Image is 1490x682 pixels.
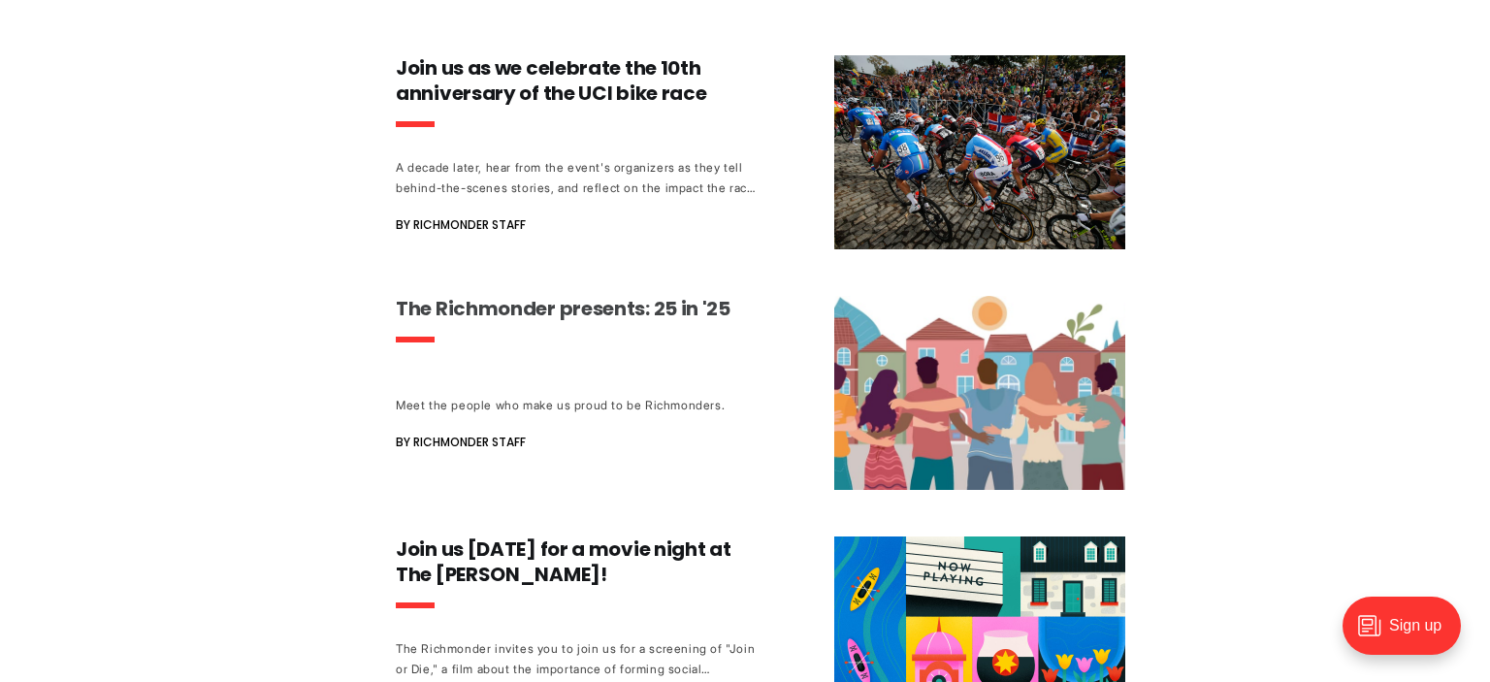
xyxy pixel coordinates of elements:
h3: Join us [DATE] for a movie night at The [PERSON_NAME]! [396,536,757,587]
iframe: portal-trigger [1326,587,1490,682]
span: By Richmonder Staff [396,431,526,454]
span: By Richmonder Staff [396,213,526,237]
h3: The Richmonder presents: 25 in '25 [396,296,757,321]
div: The Richmonder invites you to join us for a screening of "Join or Die," a film about the importan... [396,638,757,679]
div: Meet the people who make us proud to be Richmonders. [396,395,757,415]
img: Join us as we celebrate the 10th anniversary of the UCI bike race [834,55,1125,249]
div: A decade later, hear from the event's organizers as they tell behind-the-scenes stories, and refl... [396,157,757,198]
a: Join us as we celebrate the 10th anniversary of the UCI bike race A decade later, hear from the e... [396,55,1125,249]
h3: Join us as we celebrate the 10th anniversary of the UCI bike race [396,55,757,106]
a: The Richmonder presents: 25 in '25 Meet the people who make us proud to be Richmonders. By Richmo... [396,296,1125,490]
img: The Richmonder presents: 25 in '25 [834,296,1125,490]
